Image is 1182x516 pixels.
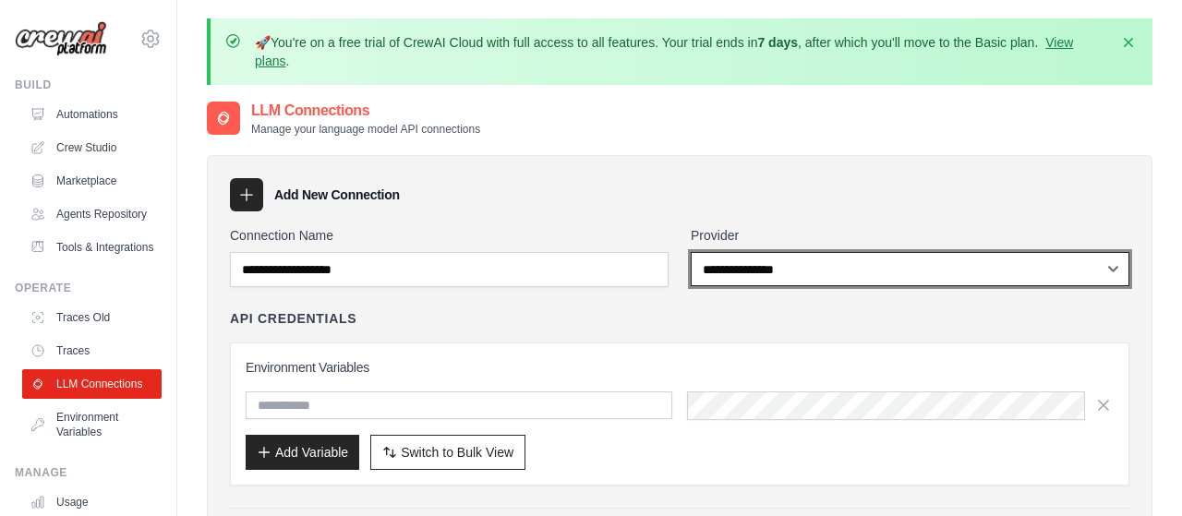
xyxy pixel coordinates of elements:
[255,33,1108,70] p: You're on a free trial of CrewAI Cloud with full access to all features. Your trial ends in , aft...
[370,435,525,470] button: Switch to Bulk View
[22,233,162,262] a: Tools & Integrations
[22,303,162,332] a: Traces Old
[246,435,359,470] button: Add Variable
[246,358,1114,377] h3: Environment Variables
[230,309,356,328] h4: API Credentials
[757,35,798,50] strong: 7 days
[22,336,162,366] a: Traces
[22,133,162,162] a: Crew Studio
[251,122,480,137] p: Manage your language model API connections
[22,199,162,229] a: Agents Repository
[22,100,162,129] a: Automations
[230,226,669,245] label: Connection Name
[22,402,162,447] a: Environment Variables
[401,443,513,462] span: Switch to Bulk View
[22,369,162,399] a: LLM Connections
[15,21,107,57] img: Logo
[251,100,480,122] h2: LLM Connections
[15,465,162,480] div: Manage
[15,281,162,295] div: Operate
[274,186,400,204] h3: Add New Connection
[691,226,1129,245] label: Provider
[15,78,162,92] div: Build
[255,35,271,50] strong: 🚀
[22,166,162,196] a: Marketplace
